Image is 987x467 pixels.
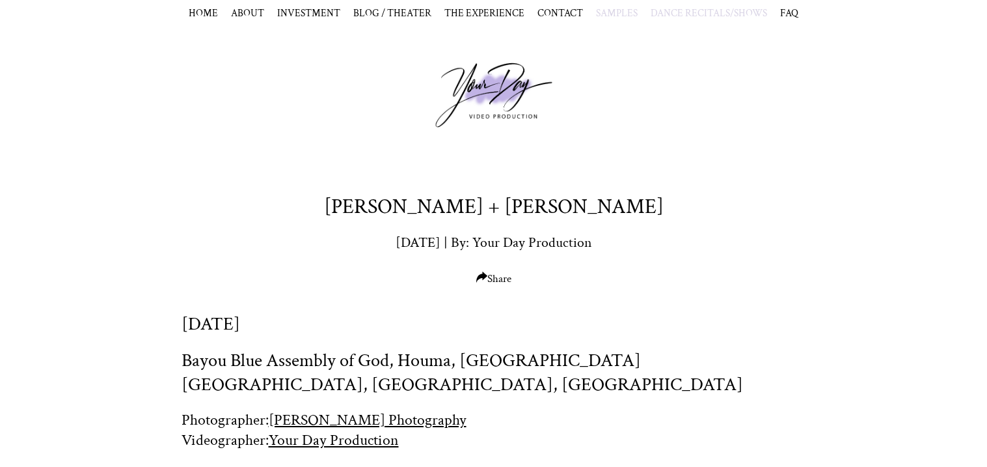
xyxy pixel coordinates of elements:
span: SAMPLES [596,7,638,20]
span: DANCE RECITALS/SHOWS [651,7,767,20]
p: [DATE] | By: Your Day Production [396,233,592,252]
h1: Bayou Blue Assembly of God, Houma, [GEOGRAPHIC_DATA] [GEOGRAPHIC_DATA], [GEOGRAPHIC_DATA], [GEOGR... [182,348,806,397]
a: BLOG / THEATER [353,7,431,20]
a: THE EXPERIENCE [444,7,524,20]
span: Share [476,272,511,286]
a: ABOUT [231,7,264,20]
a: Your Day Production Logo [416,43,572,147]
a: CONTACT [537,7,583,20]
h1: [PERSON_NAME] + [PERSON_NAME] [324,193,664,220]
a: HOME [189,7,218,20]
a: Your Day Production [269,430,399,450]
a: [PERSON_NAME] Photography [269,410,466,430]
h1: [DATE] [182,312,806,336]
a: INVESTMENT [277,7,340,20]
a: FAQ [780,7,798,20]
h2: Photographer: Videographer: [182,410,806,450]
